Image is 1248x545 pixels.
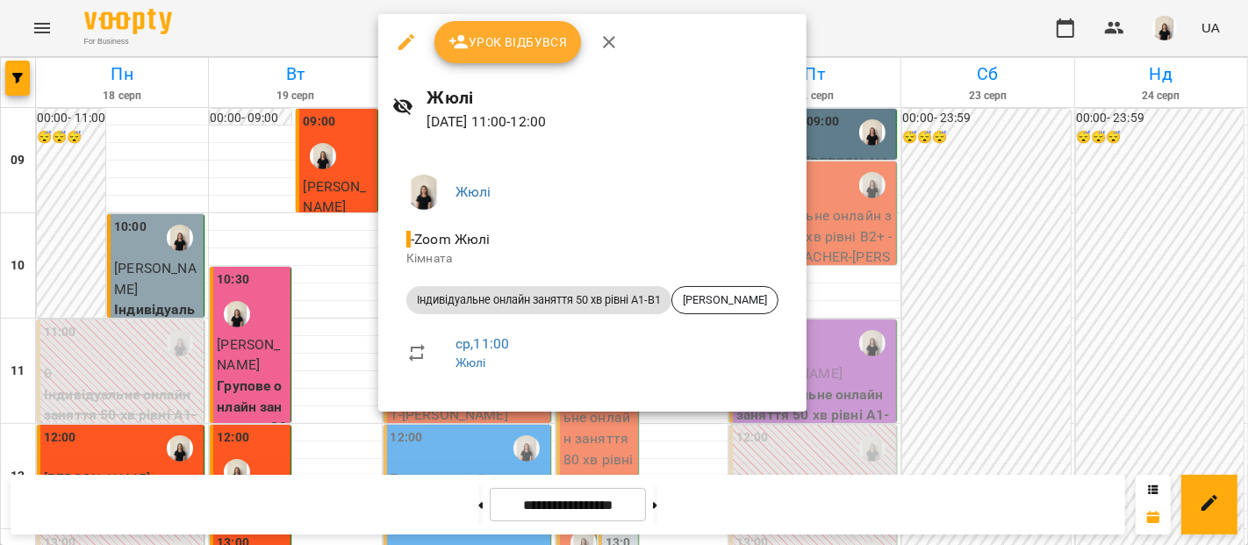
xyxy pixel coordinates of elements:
span: [PERSON_NAME] [672,292,778,308]
a: Жюлі [455,355,486,369]
img: a3bfcddf6556b8c8331b99a2d66cc7fb.png [406,175,441,210]
span: - Zoom Жюлі [406,231,494,247]
a: Жюлі [455,183,491,200]
h6: Жюлі [427,84,793,111]
span: Індивідуальне онлайн заняття 50 хв рівні А1-В1 [406,292,671,308]
div: [PERSON_NAME] [671,286,778,314]
button: Урок відбувся [434,21,582,63]
p: Кімната [406,250,778,268]
p: [DATE] 11:00 - 12:00 [427,111,793,133]
a: ср , 11:00 [455,335,509,352]
span: Урок відбувся [448,32,568,53]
